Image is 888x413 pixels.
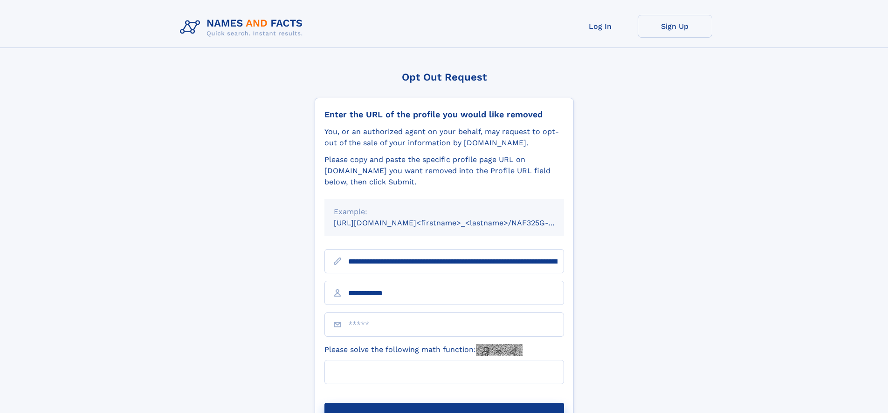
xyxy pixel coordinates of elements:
div: Opt Out Request [315,71,574,83]
div: Example: [334,206,555,217]
a: Sign Up [638,15,712,38]
label: Please solve the following math function: [324,344,523,356]
div: Enter the URL of the profile you would like removed [324,109,564,120]
img: Logo Names and Facts [176,15,310,40]
small: [URL][DOMAIN_NAME]<firstname>_<lastname>/NAF325G-xxxxxxxx [334,218,582,227]
div: You, or an authorized agent on your behalf, may request to opt-out of the sale of your informatio... [324,126,564,149]
a: Log In [563,15,638,38]
div: Please copy and paste the specific profile page URL on [DOMAIN_NAME] you want removed into the Pr... [324,154,564,188]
